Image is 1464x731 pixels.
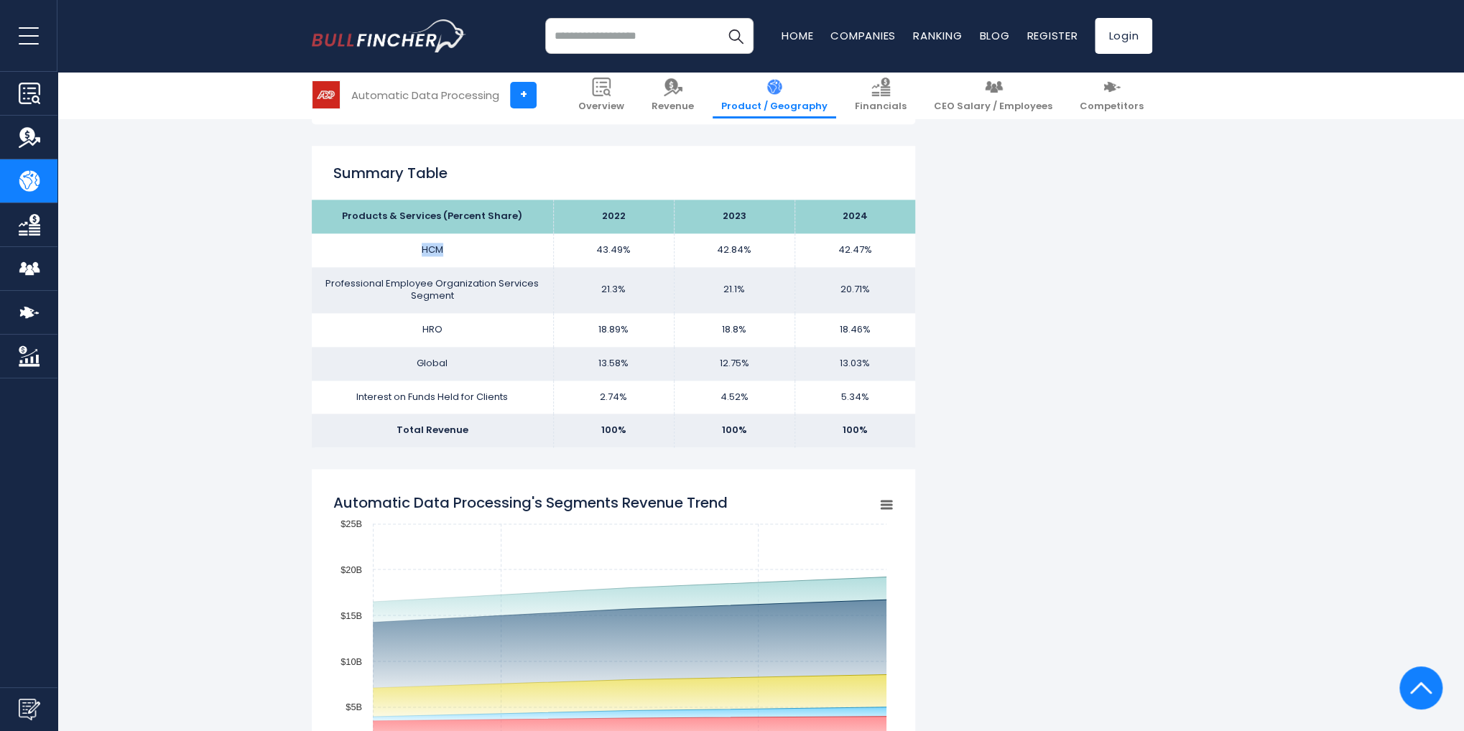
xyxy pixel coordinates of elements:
td: 13.58% [553,347,674,381]
h2: Summary Table [333,162,894,184]
a: Register [1027,28,1078,43]
button: Search [718,18,754,54]
a: Companies [830,28,896,43]
text: $20B [340,564,362,575]
a: + [510,82,537,108]
text: $25B [340,518,362,529]
td: HRO [312,313,553,347]
th: 2022 [553,200,674,233]
a: Login [1095,18,1152,54]
a: Go to homepage [312,19,466,52]
span: Revenue [652,101,694,113]
td: 100% [674,414,794,447]
a: CEO Salary / Employees [925,72,1061,118]
a: Product / Geography [713,72,836,118]
span: Product / Geography [721,101,828,113]
td: 43.49% [553,233,674,267]
text: $15B [340,610,362,621]
img: ADP logo [312,81,340,108]
td: 4.52% [674,381,794,414]
th: 2024 [794,200,915,233]
span: Overview [578,101,624,113]
td: 42.84% [674,233,794,267]
td: 5.34% [794,381,915,414]
a: Home [782,28,813,43]
td: Global [312,347,553,381]
a: Blog [979,28,1009,43]
td: 18.46% [794,313,915,347]
td: Interest on Funds Held for Clients [312,381,553,414]
a: Overview [570,72,633,118]
img: bullfincher logo [312,19,466,52]
text: $10B [340,656,362,667]
td: 12.75% [674,347,794,381]
td: 21.3% [553,267,674,313]
td: 18.8% [674,313,794,347]
span: CEO Salary / Employees [934,101,1052,113]
td: 13.03% [794,347,915,381]
a: Ranking [913,28,962,43]
td: 18.89% [553,313,674,347]
tspan: Automatic Data Processing's Segments Revenue Trend [333,493,728,513]
text: $5B [346,702,362,712]
td: 2.74% [553,381,674,414]
td: 42.47% [794,233,915,267]
a: Competitors [1071,72,1152,118]
a: Revenue [643,72,703,118]
td: Total Revenue [312,414,553,447]
td: Professional Employee Organization Services Segment [312,267,553,313]
td: 20.71% [794,267,915,313]
div: Automatic Data Processing [351,87,499,103]
td: 21.1% [674,267,794,313]
th: 2023 [674,200,794,233]
a: Financials [846,72,915,118]
td: 100% [553,414,674,447]
td: 100% [794,414,915,447]
span: Financials [855,101,907,113]
td: HCM [312,233,553,267]
th: Products & Services (Percent Share) [312,200,553,233]
span: Competitors [1080,101,1144,113]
